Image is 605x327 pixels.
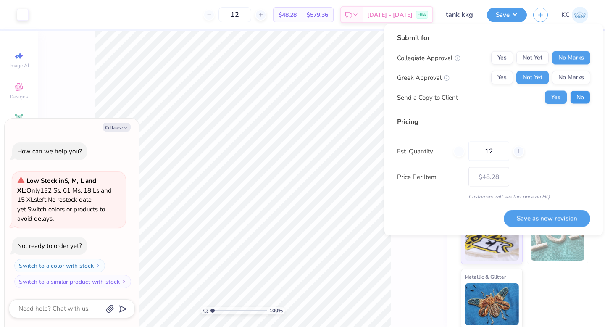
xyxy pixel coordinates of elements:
[9,62,29,69] span: Image AI
[561,10,570,20] span: KC
[552,71,590,84] button: No Marks
[14,275,131,288] button: Switch to a similar product with stock
[439,6,481,23] input: Untitled Design
[516,71,549,84] button: Not Yet
[418,12,426,18] span: FREE
[397,146,447,156] label: Est. Quantity
[397,73,450,82] div: Greek Approval
[570,91,590,104] button: No
[103,123,131,132] button: Collapse
[17,177,96,195] strong: Low Stock in S, M, L and XL :
[397,92,458,102] div: Send a Copy to Client
[307,11,328,19] span: $579.36
[504,210,590,227] button: Save as new revision
[17,177,112,223] span: Only 132 Ss, 61 Ms, 18 Ls and 15 XLs left. Switch colors or products to avoid delays.
[561,7,588,23] a: KC
[487,8,527,22] button: Save
[95,263,100,268] img: Switch to a color with stock
[465,272,506,281] span: Metallic & Glitter
[17,147,82,156] div: How can we help you?
[269,307,283,314] span: 100 %
[397,33,590,43] div: Submit for
[367,11,413,19] span: [DATE] - [DATE]
[552,51,590,65] button: No Marks
[491,51,513,65] button: Yes
[14,259,105,272] button: Switch to a color with stock
[531,219,585,261] img: 3D Puff
[516,51,549,65] button: Not Yet
[218,7,251,22] input: – –
[121,279,126,284] img: Switch to a similar product with stock
[468,142,509,161] input: – –
[397,193,590,200] div: Customers will see this price on HQ.
[279,11,297,19] span: $48.28
[17,195,92,214] span: No restock date yet.
[397,172,462,182] label: Price Per Item
[10,93,28,100] span: Designs
[397,117,590,127] div: Pricing
[17,242,82,250] div: Not ready to order yet?
[465,219,519,261] img: Standard
[397,53,460,63] div: Collegiate Approval
[545,91,567,104] button: Yes
[465,283,519,325] img: Metallic & Glitter
[572,7,588,23] img: Kaitlyn Carruth
[491,71,513,84] button: Yes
